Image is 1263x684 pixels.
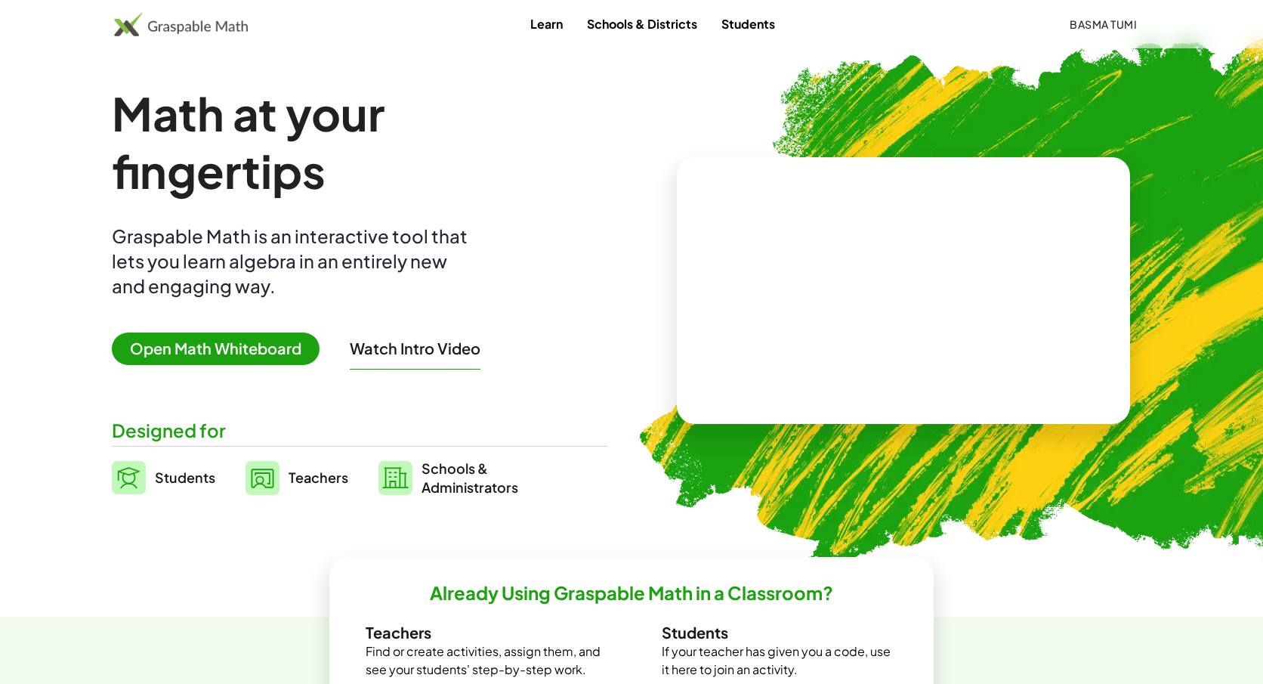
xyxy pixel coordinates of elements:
[112,459,215,497] a: Students
[709,10,787,38] a: Students
[112,224,474,299] div: Graspable Math is an interactive tool that lets you learn algebra in an entirely new and engaging...
[1070,17,1137,31] span: Basma Tumi
[245,461,279,495] img: svg%3e
[350,339,480,358] button: Watch Intro Video
[112,418,607,443] div: Designed for
[112,333,320,365] span: Open Math Whiteboard
[112,342,332,357] a: Open Math Whiteboard
[662,642,897,679] p: If your teacher has given you a code, use it here to join an activity.
[289,469,348,486] span: Teachers
[366,642,601,679] p: Find or create activities, assign them, and see your students' step-by-step work.
[790,234,1017,348] video: What is this? This is dynamic math notation. Dynamic math notation plays a central role in how Gr...
[575,10,709,38] a: Schools & Districts
[112,85,592,200] h1: Math at your fingertips
[378,461,412,495] img: svg%3e
[430,581,833,605] h2: Already Using Graspable Math in a Classroom?
[662,623,897,642] h3: Students
[422,459,518,497] span: Schools & Administrators
[112,461,146,494] img: svg%3e
[378,459,518,497] a: Schools &Administrators
[366,623,601,642] h3: Teachers
[155,469,215,486] span: Students
[1058,11,1149,38] button: Basma Tumi
[245,459,348,497] a: Teachers
[518,10,575,38] a: Learn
